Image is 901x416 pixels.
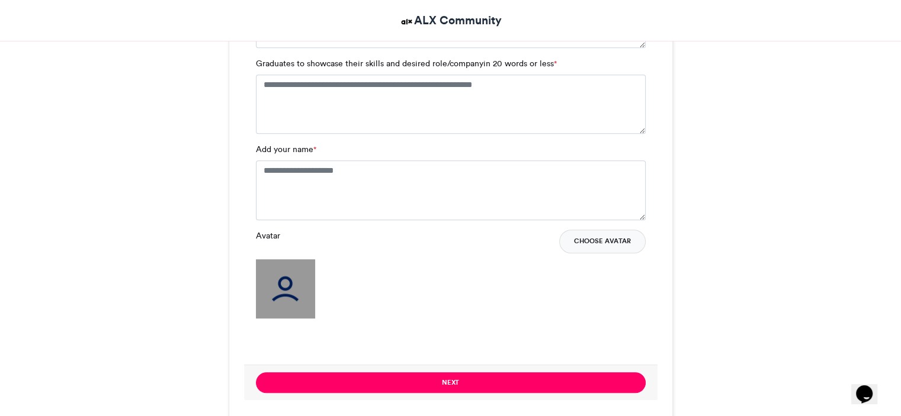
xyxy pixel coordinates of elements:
[559,230,646,253] button: Choose Avatar
[256,372,646,393] button: Next
[399,14,414,29] img: ALX Community
[851,369,889,404] iframe: chat widget
[256,259,315,318] img: user_filled.png
[256,230,280,242] label: Avatar
[256,57,557,70] label: Graduates to showcase their skills and desired role/companyin 20 words or less
[399,12,502,29] a: ALX Community
[256,143,316,156] label: Add your name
